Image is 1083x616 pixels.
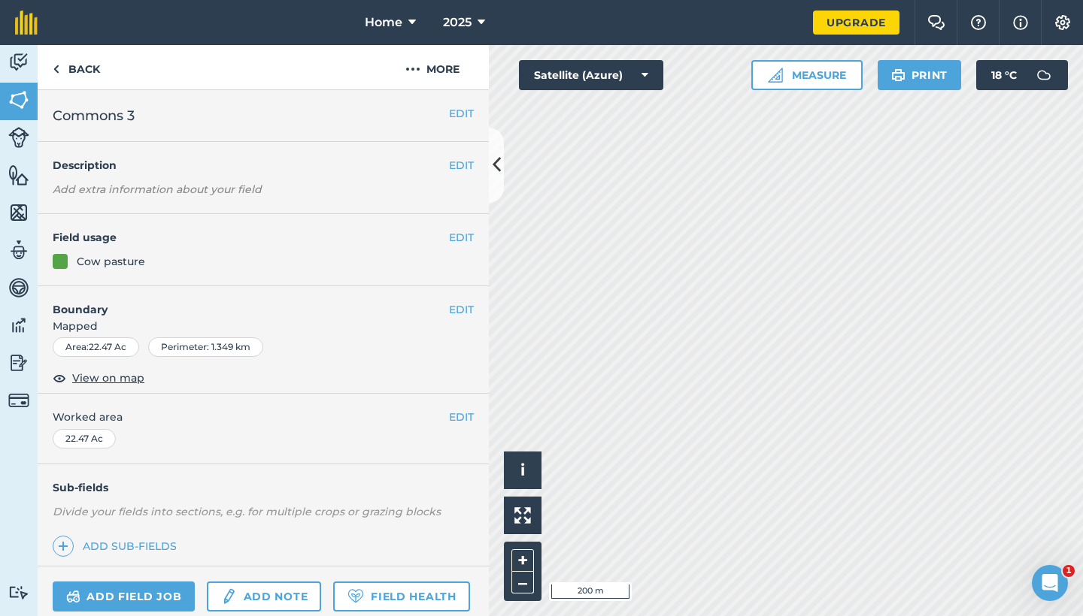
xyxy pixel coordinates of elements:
div: Area : 22.47 Ac [53,337,139,357]
h4: Sub-fields [38,479,489,496]
img: svg+xml;base64,PD94bWwgdmVyc2lvbj0iMS4wIiBlbmNvZGluZz0idXRmLTgiPz4KPCEtLSBHZW5lcmF0b3I6IEFkb2JlIE... [8,585,29,599]
img: svg+xml;base64,PD94bWwgdmVyc2lvbj0iMS4wIiBlbmNvZGluZz0idXRmLTgiPz4KPCEtLSBHZW5lcmF0b3I6IEFkb2JlIE... [220,587,237,605]
img: Ruler icon [768,68,783,83]
img: svg+xml;base64,PD94bWwgdmVyc2lvbj0iMS4wIiBlbmNvZGluZz0idXRmLTgiPz4KPCEtLSBHZW5lcmF0b3I6IEFkb2JlIE... [1029,60,1059,90]
button: EDIT [449,409,474,425]
em: Divide your fields into sections, e.g. for multiple crops or grazing blocks [53,505,441,518]
img: A question mark icon [969,15,987,30]
button: EDIT [449,105,474,122]
img: svg+xml;base64,PHN2ZyB4bWxucz0iaHR0cDovL3d3dy53My5vcmcvMjAwMC9zdmciIHdpZHRoPSI1NiIgaGVpZ2h0PSI2MC... [8,89,29,111]
img: svg+xml;base64,PHN2ZyB4bWxucz0iaHR0cDovL3d3dy53My5vcmcvMjAwMC9zdmciIHdpZHRoPSIyMCIgaGVpZ2h0PSIyNC... [405,60,420,78]
button: – [511,572,534,593]
a: Add field job [53,581,195,611]
img: fieldmargin Logo [15,11,38,35]
img: A cog icon [1054,15,1072,30]
div: 22.47 Ac [53,429,116,448]
button: EDIT [449,229,474,246]
em: Add extra information about your field [53,183,262,196]
iframe: Intercom live chat [1032,565,1068,601]
img: svg+xml;base64,PHN2ZyB4bWxucz0iaHR0cDovL3d3dy53My5vcmcvMjAwMC9zdmciIHdpZHRoPSIxNCIgaGVpZ2h0PSIyNC... [58,537,68,555]
span: 2025 [443,14,472,32]
img: svg+xml;base64,PD94bWwgdmVyc2lvbj0iMS4wIiBlbmNvZGluZz0idXRmLTgiPz4KPCEtLSBHZW5lcmF0b3I6IEFkb2JlIE... [8,127,29,148]
button: 18 °C [976,60,1068,90]
button: i [504,451,541,489]
button: View on map [53,369,144,387]
span: Mapped [38,318,489,334]
button: Satellite (Azure) [519,60,663,90]
button: + [511,549,534,572]
button: More [376,45,489,89]
img: svg+xml;base64,PD94bWwgdmVyc2lvbj0iMS4wIiBlbmNvZGluZz0idXRmLTgiPz4KPCEtLSBHZW5lcmF0b3I6IEFkb2JlIE... [66,587,80,605]
span: i [520,460,525,479]
button: Measure [751,60,863,90]
button: Print [878,60,962,90]
h4: Description [53,157,474,174]
h4: Boundary [38,286,449,318]
div: Cow pasture [77,253,145,270]
img: Four arrows, one pointing top left, one top right, one bottom right and the last bottom left [514,507,531,524]
img: Two speech bubbles overlapping with the left bubble in the forefront [927,15,945,30]
img: svg+xml;base64,PHN2ZyB4bWxucz0iaHR0cDovL3d3dy53My5vcmcvMjAwMC9zdmciIHdpZHRoPSI5IiBoZWlnaHQ9IjI0Ii... [53,60,59,78]
img: svg+xml;base64,PD94bWwgdmVyc2lvbj0iMS4wIiBlbmNvZGluZz0idXRmLTgiPz4KPCEtLSBHZW5lcmF0b3I6IEFkb2JlIE... [8,390,29,411]
img: svg+xml;base64,PD94bWwgdmVyc2lvbj0iMS4wIiBlbmNvZGluZz0idXRmLTgiPz4KPCEtLSBHZW5lcmF0b3I6IEFkb2JlIE... [8,51,29,74]
img: svg+xml;base64,PD94bWwgdmVyc2lvbj0iMS4wIiBlbmNvZGluZz0idXRmLTgiPz4KPCEtLSBHZW5lcmF0b3I6IEFkb2JlIE... [8,352,29,374]
img: svg+xml;base64,PD94bWwgdmVyc2lvbj0iMS4wIiBlbmNvZGluZz0idXRmLTgiPz4KPCEtLSBHZW5lcmF0b3I6IEFkb2JlIE... [8,314,29,337]
img: svg+xml;base64,PD94bWwgdmVyc2lvbj0iMS4wIiBlbmNvZGluZz0idXRmLTgiPz4KPCEtLSBHZW5lcmF0b3I6IEFkb2JlIE... [8,239,29,261]
img: svg+xml;base64,PD94bWwgdmVyc2lvbj0iMS4wIiBlbmNvZGluZz0idXRmLTgiPz4KPCEtLSBHZW5lcmF0b3I6IEFkb2JlIE... [8,276,29,299]
span: View on map [72,370,144,386]
div: Perimeter : 1.349 km [148,337,263,357]
a: Back [38,45,115,89]
span: Worked area [53,409,474,425]
a: Field Health [333,581,469,611]
button: EDIT [449,301,474,318]
img: svg+xml;base64,PHN2ZyB4bWxucz0iaHR0cDovL3d3dy53My5vcmcvMjAwMC9zdmciIHdpZHRoPSI1NiIgaGVpZ2h0PSI2MC... [8,201,29,224]
img: svg+xml;base64,PHN2ZyB4bWxucz0iaHR0cDovL3d3dy53My5vcmcvMjAwMC9zdmciIHdpZHRoPSIxOCIgaGVpZ2h0PSIyNC... [53,369,66,387]
img: svg+xml;base64,PHN2ZyB4bWxucz0iaHR0cDovL3d3dy53My5vcmcvMjAwMC9zdmciIHdpZHRoPSI1NiIgaGVpZ2h0PSI2MC... [8,164,29,186]
h4: Field usage [53,229,449,246]
span: Home [365,14,402,32]
a: Upgrade [813,11,899,35]
a: Add sub-fields [53,536,183,557]
img: svg+xml;base64,PHN2ZyB4bWxucz0iaHR0cDovL3d3dy53My5vcmcvMjAwMC9zdmciIHdpZHRoPSIxNyIgaGVpZ2h0PSIxNy... [1013,14,1028,32]
span: 1 [1063,565,1075,577]
a: Add note [207,581,321,611]
img: svg+xml;base64,PHN2ZyB4bWxucz0iaHR0cDovL3d3dy53My5vcmcvMjAwMC9zdmciIHdpZHRoPSIxOSIgaGVpZ2h0PSIyNC... [891,66,906,84]
span: Commons 3 [53,105,135,126]
button: EDIT [449,157,474,174]
span: 18 ° C [991,60,1017,90]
